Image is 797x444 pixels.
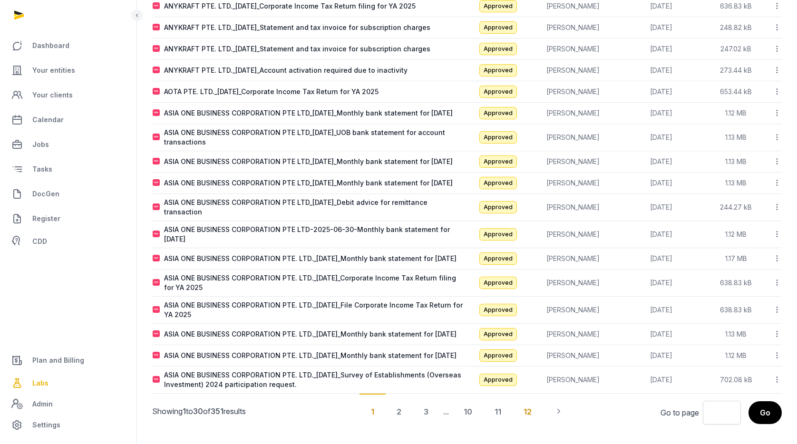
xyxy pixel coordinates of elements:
[153,158,160,165] img: pdf.svg
[153,255,160,262] img: pdf.svg
[650,109,672,117] span: [DATE]
[164,273,467,292] div: ASIA ONE BUSINESS CORPORATION PTE. LTD._[DATE]_Corporate Income Tax Return filing for YA 2025
[385,394,413,429] div: 2
[153,376,160,384] img: pdf.svg
[706,297,767,324] td: 638.83 kB
[529,270,617,297] td: [PERSON_NAME]
[32,419,60,431] span: Settings
[479,64,517,77] span: Approved
[706,248,767,270] td: 1.17 MB
[211,406,224,416] span: 351
[529,248,617,270] td: [PERSON_NAME]
[8,34,129,57] a: Dashboard
[153,306,160,314] img: pdf.svg
[650,157,672,165] span: [DATE]
[164,329,457,339] div: ASIA ONE BUSINESS CORPORATION PTE. LTD._[DATE]_Monthly bank statement for [DATE]
[164,198,467,217] div: ASIA ONE BUSINESS CORPORATION PTE LTD_[DATE]_Debit advice for remittance transaction
[650,330,672,338] span: [DATE]
[706,270,767,297] td: 638.83 kB
[650,23,672,31] span: [DATE]
[529,297,617,324] td: [PERSON_NAME]
[164,225,467,244] div: ASIA ONE BUSINESS CORPORATION PTE LTD-2025-06-30-Monthly bank statement for [DATE]
[706,81,767,103] td: 653.44 kB
[8,232,129,251] a: CDD
[153,109,160,117] img: pdf.svg
[529,39,617,60] td: [PERSON_NAME]
[164,128,467,147] div: ASIA ONE BUSINESS CORPORATION PTE LTD_[DATE]_UOB bank statement for account transactions
[650,254,672,262] span: [DATE]
[153,330,160,338] img: pdf.svg
[479,277,517,289] span: Approved
[661,407,699,418] label: Go to page
[479,349,517,362] span: Approved
[164,87,379,97] div: AOTA PTE. LTD._[DATE]_Corporate Income Tax Return for YA 2025
[164,108,453,118] div: ASIA ONE BUSINESS CORPORATION PTE LTD_[DATE]_Monthly bank statement for [DATE]
[8,349,129,372] a: Plan and Billing
[529,151,617,173] td: [PERSON_NAME]
[529,367,617,394] td: [PERSON_NAME]
[360,394,386,429] div: 1
[479,177,517,189] span: Approved
[479,374,517,386] span: Approved
[8,158,129,181] a: Tasks
[479,228,517,241] span: Approved
[650,306,672,314] span: [DATE]
[153,45,160,53] img: pdf.svg
[529,194,617,221] td: [PERSON_NAME]
[650,2,672,10] span: [DATE]
[479,107,517,119] span: Approved
[32,377,49,389] span: Labs
[479,131,517,144] span: Approved
[153,67,160,74] img: pdf.svg
[529,345,617,367] td: [PERSON_NAME]
[32,398,53,410] span: Admin
[164,370,467,389] div: ASIA ONE BUSINESS CORPORATION PTE. LTD._[DATE]_Survey of Establishments (Overseas Investment) 202...
[164,1,416,11] div: ANYKRAFT PTE. LTD._[DATE]_Corporate Income Tax Return filing for YA 2025
[479,304,517,316] span: Approved
[479,155,517,168] span: Approved
[483,394,513,429] div: 11
[8,133,129,156] a: Jobs
[32,188,59,200] span: DocGen
[193,406,203,416] span: 30
[32,139,49,150] span: Jobs
[32,355,84,366] span: Plan and Billing
[153,179,160,187] img: pdf.svg
[512,394,543,429] div: 12
[8,395,129,414] a: Admin
[706,124,767,151] td: 1.13 MB
[650,45,672,53] span: [DATE]
[650,66,672,74] span: [DATE]
[529,221,617,248] td: [PERSON_NAME]
[479,252,517,265] span: Approved
[706,151,767,173] td: 1.13 MB
[164,300,467,319] div: ASIA ONE BUSINESS CORPORATION PTE. LTD._[DATE]_File Corporate Income Tax Return for YA 2025
[164,44,430,54] div: ANYKRAFT PTE. LTD._[DATE]_Statement and tax invoice for subscription charges
[479,201,517,213] span: Approved
[8,207,129,230] a: Register
[479,328,517,340] span: Approved
[650,179,672,187] span: [DATE]
[152,394,298,428] p: Showing to of results
[153,24,160,31] img: pdf.svg
[32,236,47,247] span: CDD
[650,230,672,238] span: [DATE]
[650,279,672,287] span: [DATE]
[706,345,767,367] td: 1.12 MB
[360,394,575,429] nav: Pagination
[650,351,672,359] span: [DATE]
[153,134,160,141] img: pdf.svg
[32,213,60,224] span: Register
[32,40,69,51] span: Dashboard
[153,352,160,359] img: pdf.svg
[706,221,767,248] td: 1.12 MB
[650,203,672,211] span: [DATE]
[479,86,517,98] span: Approved
[8,59,129,82] a: Your entities
[412,394,440,429] div: 3
[153,279,160,287] img: pdf.svg
[164,178,453,188] div: ASIA ONE BUSINESS CORPORATION PTE LTD_[DATE]_Monthly bank statement for [DATE]
[164,254,457,263] div: ASIA ONE BUSINESS CORPORATION PTE. LTD._[DATE]_Monthly bank statement for [DATE]
[650,376,672,384] span: [DATE]
[8,414,129,436] a: Settings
